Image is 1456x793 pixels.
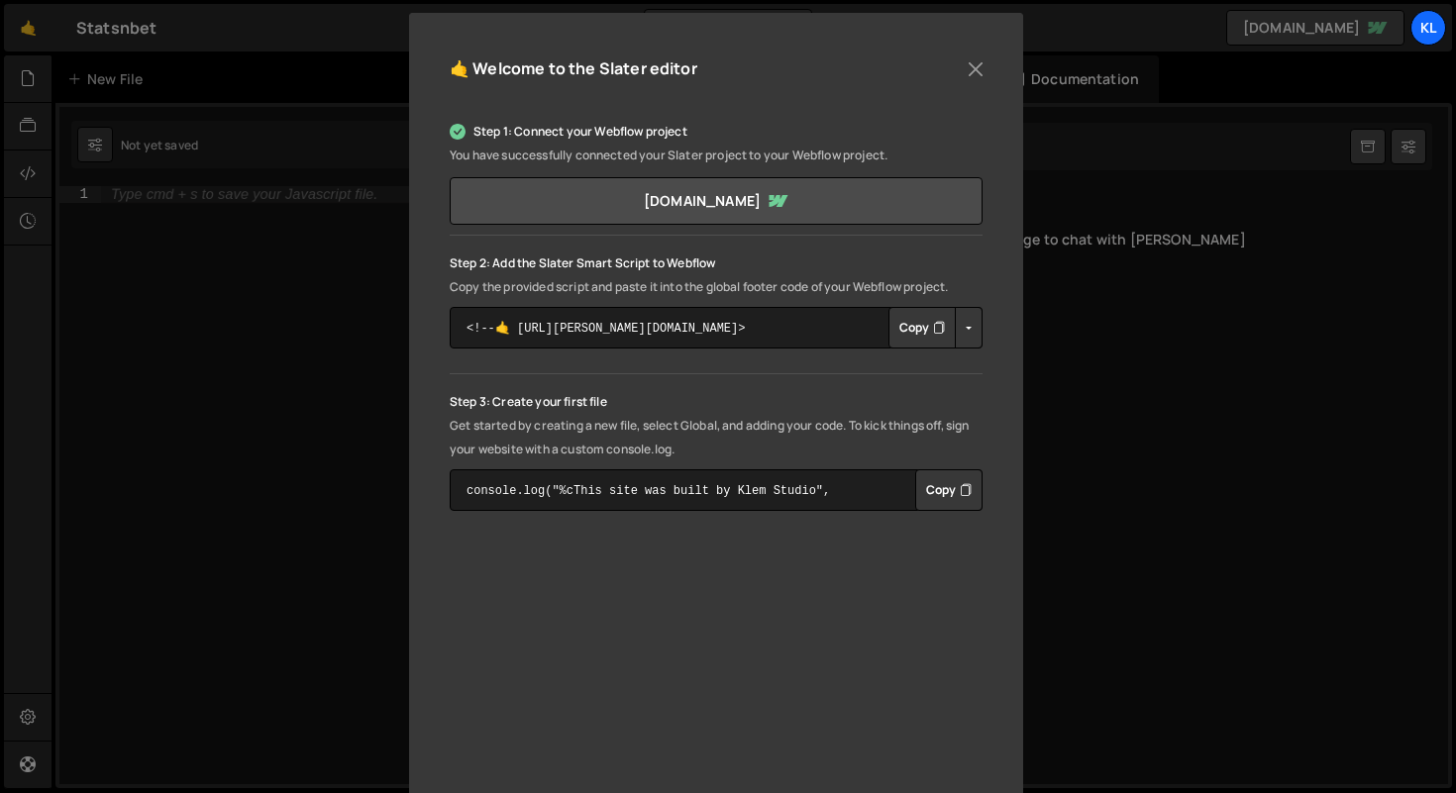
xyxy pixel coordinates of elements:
button: Copy [915,469,983,511]
textarea: console.log("%cThis site was built by Klem Studio", "background:blue;color:#fff;padding: 8px;"); [450,469,983,511]
p: You have successfully connected your Slater project to your Webflow project. [450,144,983,167]
p: Copy the provided script and paste it into the global footer code of your Webflow project. [450,275,983,299]
button: Close [961,54,990,84]
a: Kl [1410,10,1446,46]
h5: 🤙 Welcome to the Slater editor [450,53,697,84]
div: Button group with nested dropdown [888,307,983,348]
p: Step 1: Connect your Webflow project [450,120,983,144]
textarea: <!--🤙 [URL][PERSON_NAME][DOMAIN_NAME]> <script>document.addEventListener("DOMContentLoaded", func... [450,307,983,348]
p: Get started by creating a new file, select Global, and adding your code. To kick things off, sign... [450,414,983,461]
p: Step 3: Create your first file [450,390,983,414]
a: [DOMAIN_NAME] [450,177,983,225]
div: Button group with nested dropdown [915,469,983,511]
button: Copy [888,307,956,348]
p: Step 2: Add the Slater Smart Script to Webflow [450,251,983,275]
